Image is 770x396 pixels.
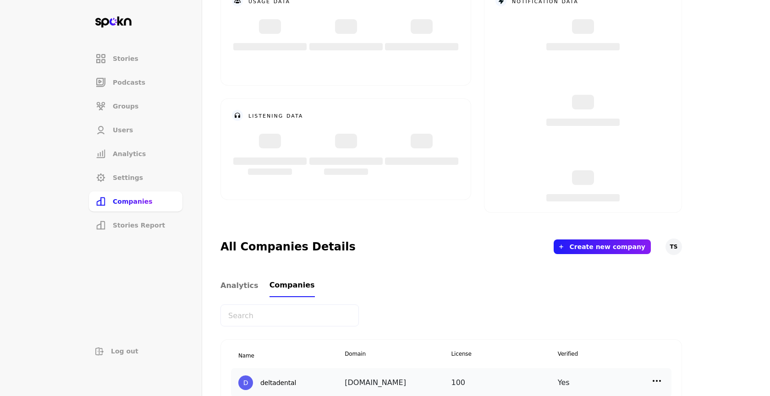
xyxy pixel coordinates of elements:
[260,379,296,387] h2: deltadental
[111,347,138,356] span: Log out
[88,95,183,117] a: Groups
[238,353,254,359] span: Name
[88,119,183,141] a: Users
[88,190,183,212] a: Companies
[88,71,183,93] a: Podcasts
[113,102,138,111] span: Groups
[451,350,558,361] span: License
[113,78,145,87] span: Podcasts
[220,239,356,254] h2: All Companies Details
[220,274,258,297] a: Analytics
[88,167,183,189] a: Settings
[269,274,315,297] a: Companies
[665,239,682,255] button: TS
[113,54,138,63] span: Stories
[88,214,183,236] a: Stories Report
[558,350,664,361] span: Verified
[88,343,183,359] button: Log out
[88,48,183,70] a: Stories
[451,375,558,390] div: 100
[113,173,143,182] span: Settings
[113,125,133,135] span: Users
[345,350,451,361] span: Domain
[220,304,359,326] input: Search
[113,149,146,158] span: Analytics
[113,197,153,206] span: Companies
[670,243,678,250] span: TS
[113,221,165,230] span: Stories Report
[248,111,303,119] h2: listening data
[345,375,451,390] div: [DOMAIN_NAME]
[269,280,315,291] span: Companies
[243,378,248,388] div: D
[220,280,258,291] span: Analytics
[558,375,664,390] div: Yes
[569,243,645,250] button: Create new company
[88,143,183,165] a: Analytics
